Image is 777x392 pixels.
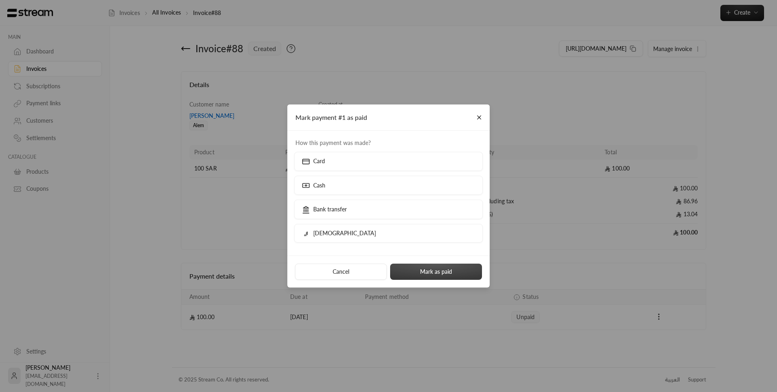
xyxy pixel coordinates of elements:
span: Mark payment #1 as paid [295,113,367,121]
p: Cash [313,181,325,190]
p: [DEMOGRAPHIC_DATA] [313,229,376,237]
button: Close [472,110,486,124]
button: Mark as paid [390,264,482,280]
span: How this payment was made? [291,139,486,147]
button: Cancel [295,264,387,280]
img: qurrah logo [301,231,311,237]
p: Bank transfer [313,205,347,213]
p: Card [313,157,325,165]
